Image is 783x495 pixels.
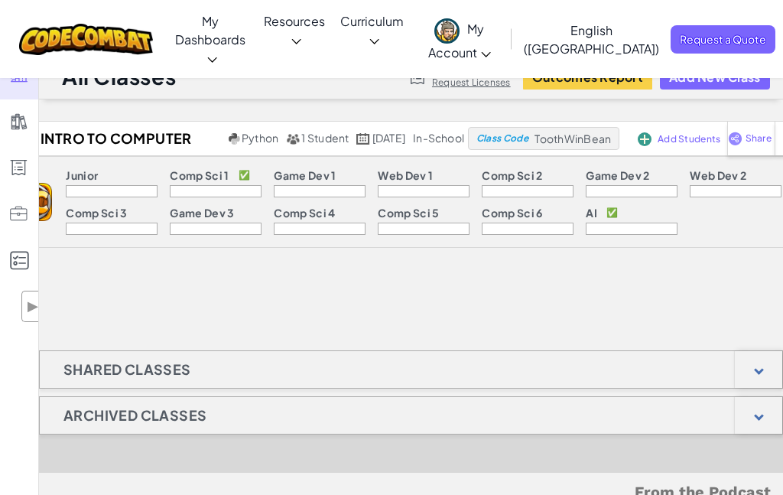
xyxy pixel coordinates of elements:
h1: Shared Classes [40,350,215,389]
a: English ([GEOGRAPHIC_DATA]) [516,9,667,69]
span: [DATE] [372,131,405,145]
span: ToothWinBean [534,132,611,145]
p: Comp Sci 3 [66,207,127,219]
p: Game Dev 1 [274,169,336,181]
p: ✅ [606,207,618,219]
img: IconAddStudents.svg [638,132,651,146]
img: calendar.svg [356,133,370,145]
span: 1 Student [301,131,349,145]
span: My Dashboards [175,13,245,47]
p: Game Dev 3 [170,207,234,219]
p: Comp Sci 1 [170,169,229,181]
span: ▶ [26,295,39,318]
div: in-school [413,132,464,145]
p: ✅ [239,169,250,181]
span: Python [242,131,278,145]
span: Curriculum [340,13,404,29]
p: Web Dev 1 [378,169,433,181]
span: English ([GEOGRAPHIC_DATA]) [524,22,659,57]
img: python.png [229,133,240,145]
h1: Archived Classes [40,396,230,435]
a: Request a Quote [671,25,775,54]
a: My Account [411,6,507,73]
p: Web Dev 2 [690,169,746,181]
p: AI [586,207,597,219]
img: MultipleUsers.png [286,133,300,145]
p: Comp Sci 4 [274,207,335,219]
span: My Account [428,21,491,60]
a: Request Licenses [432,77,513,89]
p: Junior [66,169,98,181]
p: Comp Sci 2 [482,169,542,181]
p: Game Dev 2 [586,169,649,181]
span: Add Students [658,135,720,144]
img: avatar [434,18,460,44]
h2: Intro to Computer Science [2,127,225,150]
img: IconShare_Purple.svg [728,132,742,145]
p: Comp Sci 5 [378,207,439,219]
p: Comp Sci 6 [482,207,542,219]
span: Resources [264,13,325,29]
span: Share [746,134,772,143]
span: Class Code [476,134,528,143]
img: CodeCombat logo [19,24,153,55]
a: Intro to Computer Science Python 1 Student [DATE] in-school [2,127,468,150]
